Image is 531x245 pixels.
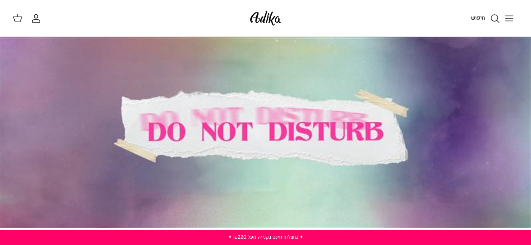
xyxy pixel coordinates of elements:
[248,8,283,28] img: Adika IL
[228,233,303,241] a: ✦ משלוח חינם בקנייה מעל ₪220 ✦
[500,9,518,28] button: Toggle menu
[471,14,485,22] span: חיפוש
[31,13,44,23] a: החשבון שלי
[471,13,500,23] a: חיפוש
